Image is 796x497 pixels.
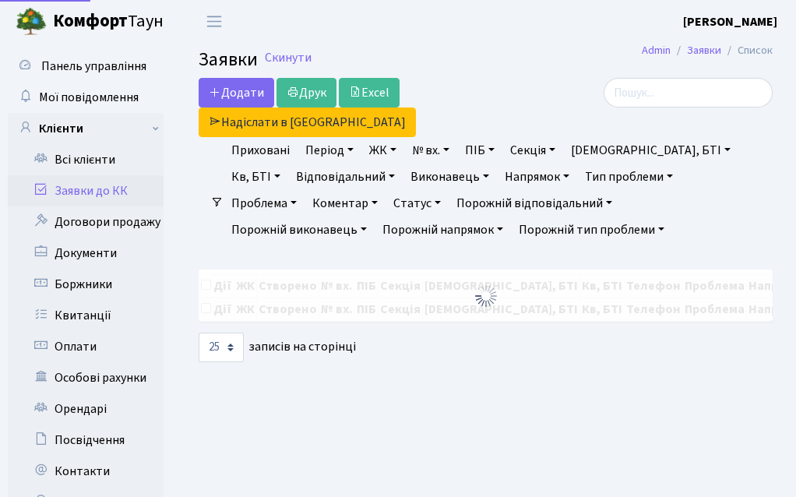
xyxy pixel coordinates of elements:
[618,34,796,67] nav: breadcrumb
[8,425,164,456] a: Посвідчення
[459,137,501,164] a: ПІБ
[687,42,721,58] a: Заявки
[8,51,164,82] a: Панель управління
[199,46,258,73] span: Заявки
[642,42,671,58] a: Admin
[8,362,164,393] a: Особові рахунки
[199,333,244,362] select: записів на сторінці
[474,284,498,308] img: Обробка...
[579,164,679,190] a: Тип проблеми
[8,456,164,487] a: Контакти
[404,164,495,190] a: Виконавець
[290,164,401,190] a: Відповідальний
[406,137,456,164] a: № вх.
[8,238,164,269] a: Документи
[683,13,777,30] b: [PERSON_NAME]
[199,333,356,362] label: записів на сторінці
[306,190,384,217] a: Коментар
[450,190,618,217] a: Порожній відповідальний
[376,217,509,243] a: Порожній напрямок
[363,137,403,164] a: ЖК
[8,144,164,175] a: Всі клієнти
[8,175,164,206] a: Заявки до КК
[721,42,773,59] li: Список
[16,6,47,37] img: logo.png
[8,331,164,362] a: Оплати
[339,78,400,108] a: Excel
[225,164,287,190] a: Кв, БТІ
[565,137,737,164] a: [DEMOGRAPHIC_DATA], БТІ
[683,12,777,31] a: [PERSON_NAME]
[53,9,128,33] b: Комфорт
[8,393,164,425] a: Орендарі
[199,108,416,137] a: Надіслати в [GEOGRAPHIC_DATA]
[225,137,296,164] a: Приховані
[8,113,164,144] a: Клієнти
[8,300,164,331] a: Квитанції
[512,217,671,243] a: Порожній тип проблеми
[504,137,562,164] a: Секція
[41,58,146,75] span: Панель управління
[387,190,447,217] a: Статус
[498,164,576,190] a: Напрямок
[199,78,274,108] a: Додати
[225,190,303,217] a: Проблема
[39,89,139,106] span: Мої повідомлення
[8,269,164,300] a: Боржники
[276,78,336,108] a: Друк
[195,9,234,34] button: Переключити навігацію
[53,9,164,35] span: Таун
[299,137,360,164] a: Період
[8,82,164,113] a: Мої повідомлення
[225,217,373,243] a: Порожній виконавець
[265,51,312,65] a: Скинути
[604,78,773,108] input: Пошук...
[209,84,264,101] span: Додати
[8,206,164,238] a: Договори продажу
